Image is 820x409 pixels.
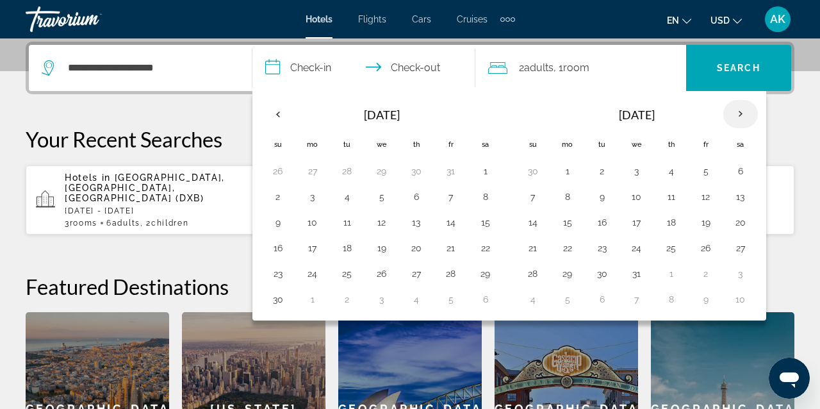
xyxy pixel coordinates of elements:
[661,239,682,257] button: Day 25
[337,188,357,206] button: Day 4
[65,172,225,203] span: [GEOGRAPHIC_DATA], [GEOGRAPHIC_DATA], [GEOGRAPHIC_DATA] (DXB)
[661,162,682,180] button: Day 4
[592,239,612,257] button: Day 23
[627,188,647,206] button: Day 10
[592,265,612,283] button: Day 30
[667,11,691,29] button: Change language
[140,219,189,228] span: , 2
[26,274,794,299] h2: Featured Destinations
[406,265,427,283] button: Day 27
[261,99,295,129] button: Previous month
[627,162,647,180] button: Day 3
[302,290,323,308] button: Day 1
[627,265,647,283] button: Day 31
[475,162,496,180] button: Day 1
[557,265,578,283] button: Day 29
[627,213,647,231] button: Day 17
[106,219,140,228] span: 6
[500,9,515,29] button: Extra navigation items
[696,265,716,283] button: Day 2
[696,188,716,206] button: Day 12
[730,290,751,308] button: Day 10
[592,162,612,180] button: Day 2
[26,126,794,152] p: Your Recent Searches
[696,239,716,257] button: Day 26
[557,239,578,257] button: Day 22
[524,62,553,74] span: Adults
[667,15,679,26] span: en
[268,213,288,231] button: Day 9
[441,290,461,308] button: Day 5
[592,290,612,308] button: Day 6
[457,14,488,24] a: Cruises
[302,213,323,231] button: Day 10
[65,219,97,228] span: 3
[337,162,357,180] button: Day 28
[151,219,188,228] span: Children
[406,239,427,257] button: Day 20
[26,3,154,36] a: Travorium
[337,213,357,231] button: Day 11
[302,188,323,206] button: Day 3
[358,14,386,24] span: Flights
[302,265,323,283] button: Day 24
[372,188,392,206] button: Day 5
[412,14,431,24] a: Cars
[723,99,758,129] button: Next month
[261,99,503,312] table: Left calendar grid
[441,162,461,180] button: Day 31
[268,188,288,206] button: Day 2
[730,265,751,283] button: Day 3
[406,213,427,231] button: Day 13
[70,219,97,228] span: rooms
[523,162,543,180] button: Day 30
[268,290,288,308] button: Day 30
[441,213,461,231] button: Day 14
[730,188,751,206] button: Day 13
[337,239,357,257] button: Day 18
[65,172,111,183] span: Hotels in
[306,14,332,24] a: Hotels
[696,213,716,231] button: Day 19
[441,265,461,283] button: Day 28
[302,162,323,180] button: Day 27
[26,165,274,235] button: Hotels in [GEOGRAPHIC_DATA], [GEOGRAPHIC_DATA], [GEOGRAPHIC_DATA] (DXB)[DATE] - [DATE]3rooms6Adul...
[475,290,496,308] button: Day 6
[717,63,760,73] span: Search
[475,213,496,231] button: Day 15
[406,162,427,180] button: Day 30
[710,15,730,26] span: USD
[730,239,751,257] button: Day 27
[553,59,589,77] span: , 1
[661,290,682,308] button: Day 8
[268,162,288,180] button: Day 26
[592,213,612,231] button: Day 16
[372,213,392,231] button: Day 12
[696,290,716,308] button: Day 9
[268,265,288,283] button: Day 23
[627,239,647,257] button: Day 24
[475,265,496,283] button: Day 29
[557,290,578,308] button: Day 5
[523,265,543,283] button: Day 28
[441,188,461,206] button: Day 7
[661,188,682,206] button: Day 11
[337,265,357,283] button: Day 25
[592,188,612,206] button: Day 9
[557,162,578,180] button: Day 1
[563,62,589,74] span: Room
[710,11,742,29] button: Change currency
[295,99,468,130] th: [DATE]
[372,239,392,257] button: Day 19
[523,239,543,257] button: Day 21
[696,162,716,180] button: Day 5
[686,45,791,91] button: Search
[557,213,578,231] button: Day 15
[372,162,392,180] button: Day 29
[557,188,578,206] button: Day 8
[761,6,794,33] button: User Menu
[770,13,785,26] span: AK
